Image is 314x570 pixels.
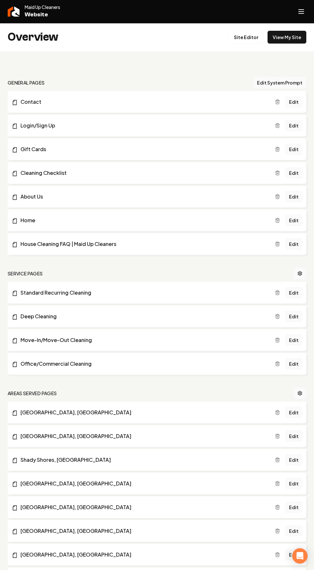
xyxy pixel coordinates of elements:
[25,4,60,10] span: Maid Up Cleaners
[285,143,302,155] a: Edit
[8,390,57,396] h2: Areas Served Pages
[285,287,302,298] a: Edit
[8,270,43,277] h2: Service Pages
[285,454,302,466] a: Edit
[293,4,309,19] button: Open navigation menu
[285,191,302,202] a: Edit
[12,336,275,344] a: Move-In/Move-Out Cleaning
[285,549,302,560] a: Edit
[285,525,302,537] a: Edit
[12,98,275,106] a: Contact
[12,122,275,129] a: Login/Sign Up
[285,501,302,513] a: Edit
[25,10,60,19] span: Website
[285,311,302,322] a: Edit
[12,216,275,224] a: Home
[8,31,58,44] h2: Overview
[285,96,302,108] a: Edit
[285,238,302,250] a: Edit
[292,548,308,564] div: Open Intercom Messenger
[12,145,275,153] a: Gift Cards
[8,79,45,86] h2: general pages
[12,289,275,297] a: Standard Recurring Cleaning
[228,31,264,44] a: Site Editor
[285,120,302,131] a: Edit
[8,6,20,17] img: Rebolt Logo
[268,31,306,44] a: View My Site
[285,430,302,442] a: Edit
[12,551,275,558] a: [GEOGRAPHIC_DATA], [GEOGRAPHIC_DATA]
[12,360,275,368] a: Office/Commercial Cleaning
[12,432,275,440] a: [GEOGRAPHIC_DATA], [GEOGRAPHIC_DATA]
[285,215,302,226] a: Edit
[12,480,275,487] a: [GEOGRAPHIC_DATA], [GEOGRAPHIC_DATA]
[285,167,302,179] a: Edit
[285,407,302,418] a: Edit
[253,77,306,88] button: Edit System Prompt
[12,503,275,511] a: [GEOGRAPHIC_DATA], [GEOGRAPHIC_DATA]
[285,334,302,346] a: Edit
[12,409,275,416] a: [GEOGRAPHIC_DATA], [GEOGRAPHIC_DATA]
[12,456,275,464] a: Shady Shores, [GEOGRAPHIC_DATA]
[285,358,302,370] a: Edit
[12,527,275,535] a: [GEOGRAPHIC_DATA], [GEOGRAPHIC_DATA]
[285,478,302,489] a: Edit
[12,193,275,200] a: About Us
[12,313,275,320] a: Deep Cleaning
[12,169,275,177] a: Cleaning Checklist
[12,240,275,248] a: House Cleaning FAQ | Maid Up Cleaners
